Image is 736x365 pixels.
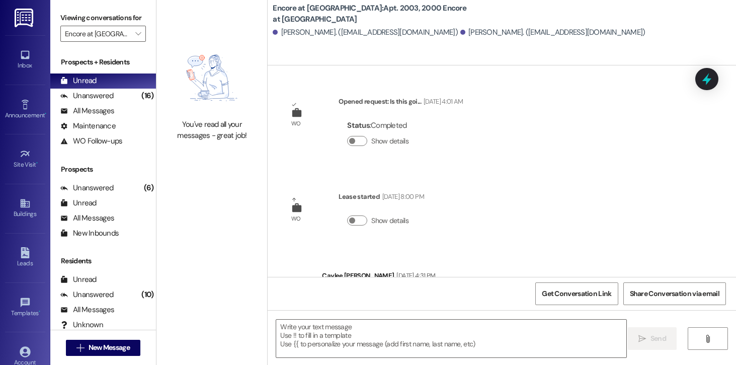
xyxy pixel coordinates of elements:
div: Unread [60,198,97,208]
div: Unread [60,76,97,86]
button: Get Conversation Link [535,282,618,305]
span: Send [650,333,666,344]
div: Unknown [60,320,103,330]
a: Inbox [5,46,45,74]
div: [DATE] 4:31 PM [394,270,435,281]
div: All Messages [60,106,114,116]
div: WO Follow-ups [60,136,122,147]
div: (10) [139,287,156,303]
div: Unread [60,274,97,285]
div: Residents [50,256,156,266]
i:  [76,344,84,352]
input: All communities [65,26,130,42]
span: • [45,110,46,117]
div: Maintenance [60,121,116,131]
b: Encore at [GEOGRAPHIC_DATA]: Apt. 2003, 2000 Encore at [GEOGRAPHIC_DATA] [273,3,474,25]
label: Show details [371,136,408,147]
span: Get Conversation Link [542,288,611,299]
a: Site Visit • [5,145,45,173]
div: [PERSON_NAME]. ([EMAIL_ADDRESS][DOMAIN_NAME]) [273,27,458,38]
div: (6) [141,180,156,196]
i:  [135,30,141,38]
span: Share Conversation via email [630,288,719,299]
div: You've read all your messages - great job! [168,119,256,141]
label: Viewing conversations for [60,10,146,26]
b: Status [347,120,370,130]
span: • [36,160,38,167]
a: Leads [5,244,45,271]
img: ResiDesk Logo [15,9,35,27]
div: Unanswered [60,91,114,101]
div: Unanswered [60,289,114,300]
div: New Inbounds [60,228,119,239]
div: [DATE] 8:00 PM [380,191,424,202]
div: All Messages [60,305,114,315]
div: Unanswered [60,183,114,193]
div: Lease started [339,191,424,205]
span: • [39,308,40,315]
a: Templates • [5,294,45,321]
div: Opened request: Is this goi... [339,96,463,110]
div: Prospects + Residents [50,57,156,67]
button: Send [628,327,677,350]
i:  [638,335,646,343]
div: All Messages [60,213,114,224]
span: New Message [89,342,130,353]
i:  [704,335,711,343]
div: WO [291,213,301,224]
div: Prospects [50,164,156,175]
div: Caylee [PERSON_NAME] [322,270,728,284]
div: [DATE] 4:01 AM [421,96,463,107]
div: [PERSON_NAME]. ([EMAIL_ADDRESS][DOMAIN_NAME]) [460,27,645,38]
div: WO [291,118,301,129]
a: Buildings [5,195,45,222]
button: Share Conversation via email [623,282,726,305]
div: : Completed [347,118,413,133]
img: empty-state [168,41,256,114]
button: New Message [66,340,140,356]
label: Show details [371,215,408,226]
div: (16) [139,88,156,104]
